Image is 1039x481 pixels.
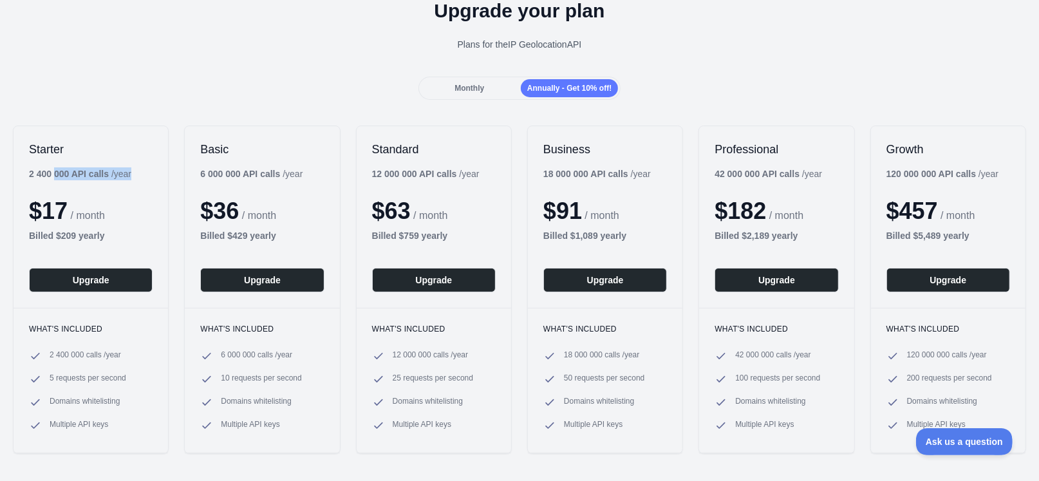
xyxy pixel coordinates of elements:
b: Billed $ 759 yearly [372,231,448,241]
button: Upgrade [715,268,838,292]
b: Billed $ 1,089 yearly [543,231,626,241]
b: Billed $ 2,189 yearly [715,231,798,241]
button: Upgrade [372,268,496,292]
iframe: Toggle Customer Support [916,428,1013,455]
button: Upgrade [543,268,667,292]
